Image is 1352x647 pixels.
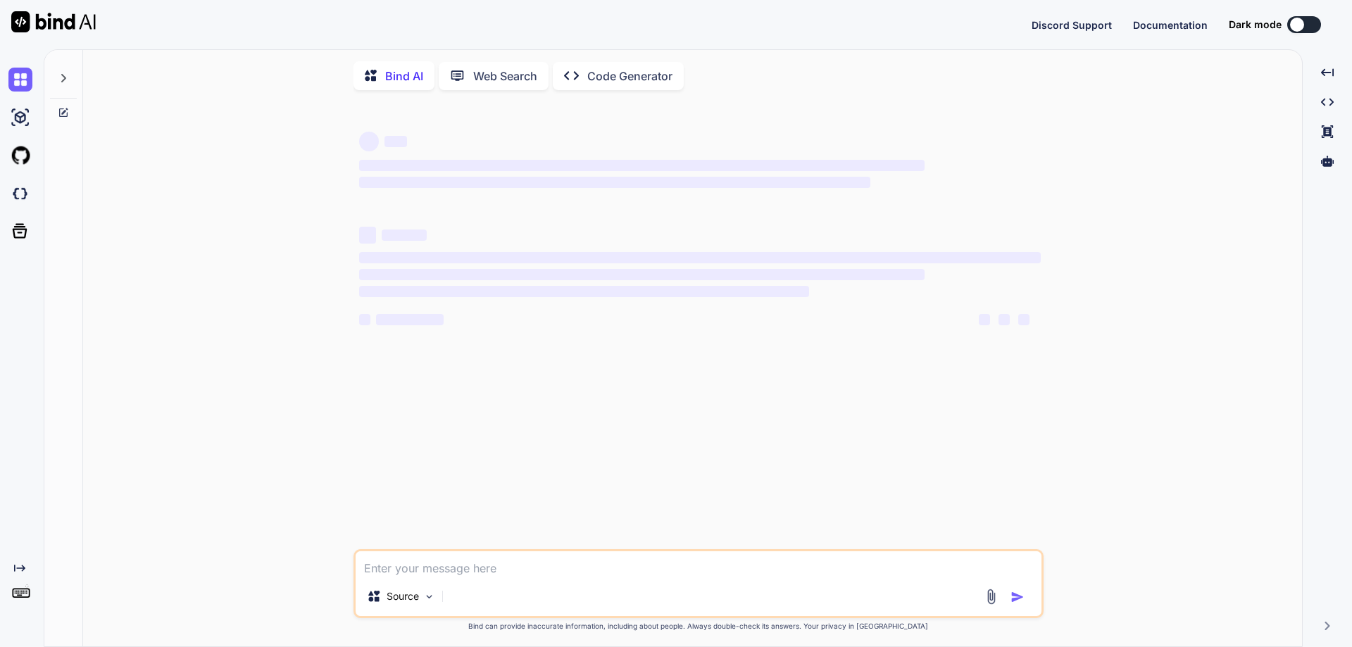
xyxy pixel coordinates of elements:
img: icon [1010,590,1025,604]
span: Documentation [1133,19,1208,31]
span: ‌ [359,314,370,325]
img: Pick Models [423,591,435,603]
span: ‌ [1018,314,1029,325]
button: Documentation [1133,18,1208,32]
p: Bind can provide inaccurate information, including about people. Always double-check its answers.... [353,621,1044,632]
img: attachment [983,589,999,605]
span: ‌ [359,269,925,280]
span: Dark mode [1229,18,1282,32]
button: Discord Support [1032,18,1112,32]
p: Source [387,589,419,603]
span: ‌ [359,160,925,171]
span: ‌ [359,286,809,297]
span: ‌ [376,314,444,325]
p: Bind AI [385,68,423,84]
span: ‌ [359,227,376,244]
span: ‌ [979,314,990,325]
span: ‌ [359,177,870,188]
img: chat [8,68,32,92]
span: ‌ [382,230,427,241]
span: ‌ [999,314,1010,325]
img: darkCloudIdeIcon [8,182,32,206]
span: ‌ [359,252,1041,263]
span: ‌ [384,136,407,147]
img: Bind AI [11,11,96,32]
span: Discord Support [1032,19,1112,31]
img: ai-studio [8,106,32,130]
p: Code Generator [587,68,672,84]
img: githubLight [8,144,32,168]
span: ‌ [359,132,379,151]
p: Web Search [473,68,537,84]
